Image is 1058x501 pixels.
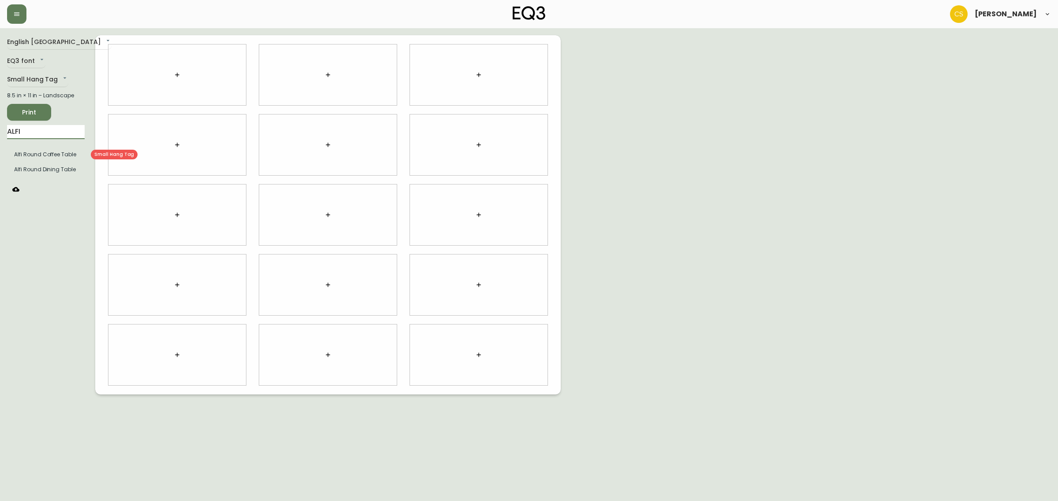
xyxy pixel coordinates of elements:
[7,147,85,162] li: Alfi Round Coffee Table
[7,35,112,50] div: English [GEOGRAPHIC_DATA]
[7,162,85,177] li: Small Hang Tag
[513,6,545,20] img: logo
[7,54,45,69] div: EQ3 font
[7,125,85,139] input: Search
[7,104,51,121] button: Print
[975,11,1037,18] span: [PERSON_NAME]
[14,107,44,118] span: Print
[950,5,968,23] img: 996bfd46d64b78802a67b62ffe4c27a2
[7,73,68,87] div: Small Hang Tag
[7,92,85,99] div: 8.5 in × 11 in – Landscape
